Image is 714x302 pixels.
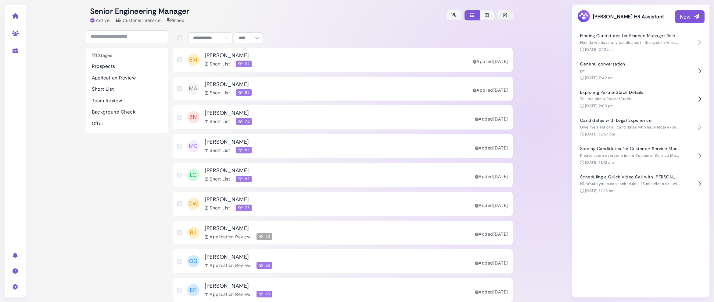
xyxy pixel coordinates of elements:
span: 70 [236,118,252,125]
div: Short List [205,118,230,125]
img: Megan Score [238,177,242,181]
span: 85 [236,147,252,153]
div: Application Review [205,234,251,240]
button: General conversation gm [DATE] 7:42 am [577,57,705,85]
div: Added [475,116,508,122]
button: Finding Candidates for Finance Manager Role Hey do we have any candidates in the system who may b... [577,29,705,57]
h3: [PERSON_NAME] [205,254,272,261]
div: Added [475,231,508,237]
h3: Stages [89,53,116,58]
h3: [PERSON_NAME] [205,283,272,290]
h4: Scheduling a Quick Video Call with [PERSON_NAME] [580,174,681,180]
button: Scheduling a Quick Video Call with [PERSON_NAME] Hi. Would you please schedule a 15 min video cal... [577,170,705,198]
time: [DATE] 12:57 pm [585,132,615,136]
time: Sep 18, 2025 [493,59,508,64]
div: Added [475,260,508,266]
time: [DATE] 7:42 am [585,75,614,80]
div: Application Review [205,262,251,269]
time: [DATE] 2:12 pm [585,47,613,52]
span: CW [187,198,199,210]
div: Added [475,145,508,151]
img: Megan Score [238,90,242,95]
h3: [PERSON_NAME] [205,110,252,117]
div: Short List [205,205,230,211]
time: Sep 16, 2025 [493,231,508,237]
div: Active [90,17,110,23]
time: Sep 16, 2025 [493,87,508,93]
time: Sep 16, 2025 [493,203,508,208]
div: Short List [205,61,230,67]
div: Short List [205,147,230,153]
img: Megan Score [238,148,242,152]
img: Megan Score [259,234,263,239]
h4: General conversation [580,61,681,67]
h3: [PERSON_NAME] [205,52,252,59]
h3: [PERSON_NAME] [205,225,273,232]
div: Added [475,173,508,180]
div: Short List [205,176,230,182]
span: gm [580,68,586,73]
h4: Exploring PartnerStack Details [580,90,681,95]
span: ZN [187,111,199,123]
time: Sep 16, 2025 [493,145,508,150]
button: Candidates with Legal Experience Give me a list of all candidates who have legal experience. [DAT... [577,113,705,142]
img: Megan Score [259,292,263,296]
span: 85 [257,262,272,269]
div: Applied [473,58,508,65]
p: Short List [92,86,162,93]
time: [DATE] 11:12 am [585,160,614,165]
img: Megan Score [238,62,242,66]
h4: Finding Candidates for Finance Manager Role [580,33,681,38]
span: MC [187,140,199,152]
h4: Candidates with Legal Experience [580,118,681,123]
h3: [PERSON_NAME] HR Assistant [577,9,664,24]
p: Background Check [92,109,162,116]
div: Short List [205,90,230,96]
h3: [PERSON_NAME] [205,167,252,174]
time: Sep 16, 2025 [493,289,508,294]
img: Megan Score [259,263,263,268]
p: Prospects [92,63,162,70]
div: Pinned [167,17,185,23]
img: Megan Score [238,206,242,210]
span: 92 [236,61,252,67]
span: 50 [257,233,272,240]
time: [DATE] 2:09 pm [585,104,614,108]
time: [DATE] 12:18 pm [585,188,615,193]
span: Give me a list of all candidates who have legal experience. [580,125,689,129]
span: EP [187,284,199,296]
div: Added [475,289,508,295]
button: New [675,10,705,23]
span: 85 [236,176,252,182]
span: Please score everyone in the Customer Service Manager job [580,153,693,158]
div: New [680,13,700,20]
h3: [PERSON_NAME] [205,81,252,88]
span: 95 [236,89,252,96]
h4: Scoring Candidates for Customer Service Manager Role [580,146,681,151]
button: Scoring Candidates for Customer Service Manager Role Please score everyone in the Customer Servic... [577,142,705,170]
span: OG [187,255,199,267]
span: LC [187,169,199,181]
span: MA [187,83,199,95]
div: Added [475,202,508,209]
span: 75 [236,205,252,211]
div: Customer Service [116,17,160,23]
span: RJ [187,226,199,239]
button: Exploring PartnerStack Details Tell me about PartnerStack. [DATE] 2:09 pm [577,85,705,114]
time: Sep 16, 2025 [493,174,508,179]
h3: [PERSON_NAME] [205,139,252,146]
div: Applied [473,87,508,93]
p: Offer [92,120,162,127]
p: Application Review [92,75,162,82]
p: Team Review [92,97,162,104]
h2: Senior Engineering Manager [90,7,189,16]
time: Sep 16, 2025 [493,116,508,121]
span: EM [187,54,199,66]
time: Sep 16, 2025 [493,260,508,265]
span: 65 [257,291,272,297]
span: Tell me about PartnerStack. [580,97,632,101]
h3: [PERSON_NAME] [205,196,252,203]
div: Application Review [205,291,251,297]
img: Megan Score [238,119,242,124]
